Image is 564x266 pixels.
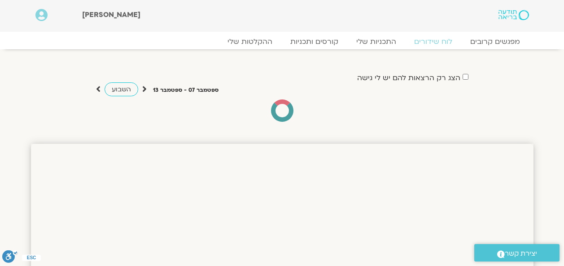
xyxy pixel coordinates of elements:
a: קורסים ותכניות [281,37,347,46]
a: לוח שידורים [405,37,461,46]
a: מפגשים קרובים [461,37,529,46]
a: התכניות שלי [347,37,405,46]
a: ההקלטות שלי [219,37,281,46]
span: [PERSON_NAME] [82,10,140,20]
span: יצירת קשר [505,248,537,260]
label: הצג רק הרצאות להם יש לי גישה [357,74,460,82]
span: השבוע [112,85,131,94]
p: ספטמבר 07 - ספטמבר 13 [153,86,219,95]
a: השבוע [105,82,138,96]
a: יצירת קשר [474,244,560,262]
nav: Menu [35,37,529,46]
